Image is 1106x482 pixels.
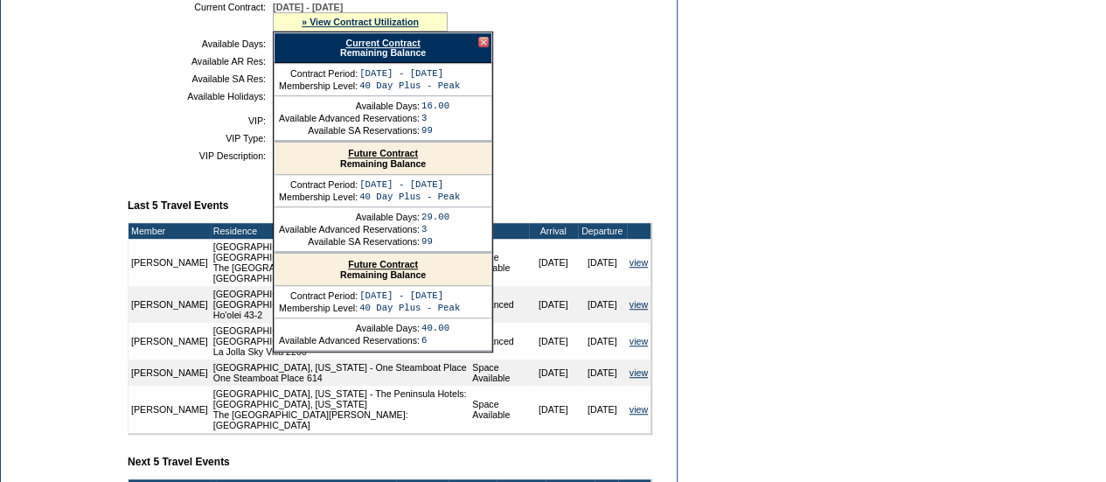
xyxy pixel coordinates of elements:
[630,367,648,378] a: view
[421,323,449,333] td: 40.00
[470,223,528,239] td: Type
[421,125,449,136] td: 99
[135,150,266,161] td: VIP Description:
[279,80,358,91] td: Membership Level:
[421,236,449,247] td: 99
[529,360,578,386] td: [DATE]
[302,17,419,27] a: » View Contract Utilization
[135,38,266,49] td: Available Days:
[578,360,627,386] td: [DATE]
[135,2,266,31] td: Current Contract:
[129,239,211,286] td: [PERSON_NAME]
[128,456,230,468] b: Next 5 Travel Events
[578,286,627,323] td: [DATE]
[275,254,491,286] div: Remaining Balance
[135,91,266,101] td: Available Holidays:
[529,323,578,360] td: [DATE]
[279,101,420,111] td: Available Days:
[211,323,470,360] td: [GEOGRAPHIC_DATA], [US_STATE] - [GEOGRAPHIC_DATA] at [GEOGRAPHIC_DATA] La Jolla Sky Villa 2206
[135,56,266,66] td: Available AR Res:
[578,239,627,286] td: [DATE]
[578,386,627,433] td: [DATE]
[359,80,460,91] td: 40 Day Plus - Peak
[128,199,228,212] b: Last 5 Travel Events
[529,223,578,239] td: Arrival
[630,336,648,346] a: view
[211,360,470,386] td: [GEOGRAPHIC_DATA], [US_STATE] - One Steamboat Place One Steamboat Place 614
[529,386,578,433] td: [DATE]
[279,192,358,202] td: Membership Level:
[279,236,420,247] td: Available SA Reservations:
[129,286,211,323] td: [PERSON_NAME]
[279,303,358,313] td: Membership Level:
[129,323,211,360] td: [PERSON_NAME]
[470,360,528,386] td: Space Available
[470,286,528,323] td: Advanced
[273,2,343,12] span: [DATE] - [DATE]
[359,179,460,190] td: [DATE] - [DATE]
[135,73,266,84] td: Available SA Res:
[129,386,211,433] td: [PERSON_NAME]
[359,68,460,79] td: [DATE] - [DATE]
[470,239,528,286] td: Space Available
[421,101,449,111] td: 16.00
[279,68,358,79] td: Contract Period:
[129,360,211,386] td: [PERSON_NAME]
[279,125,420,136] td: Available SA Reservations:
[630,299,648,310] a: view
[345,38,420,48] a: Current Contract
[421,212,449,222] td: 29.00
[630,404,648,415] a: view
[529,286,578,323] td: [DATE]
[529,239,578,286] td: [DATE]
[421,335,449,346] td: 6
[359,290,460,301] td: [DATE] - [DATE]
[279,335,420,346] td: Available Advanced Reservations:
[279,179,358,190] td: Contract Period:
[211,239,470,286] td: [GEOGRAPHIC_DATA], [US_STATE] - The Peninsula Hotels: [GEOGRAPHIC_DATA], [US_STATE] The [GEOGRAPH...
[274,32,492,63] div: Remaining Balance
[275,143,491,175] div: Remaining Balance
[470,323,528,360] td: Advanced
[129,223,211,239] td: Member
[348,148,418,158] a: Future Contract
[421,113,449,123] td: 3
[279,323,420,333] td: Available Days:
[359,303,460,313] td: 40 Day Plus - Peak
[279,224,420,234] td: Available Advanced Reservations:
[359,192,460,202] td: 40 Day Plus - Peak
[470,386,528,433] td: Space Available
[211,223,470,239] td: Residence
[630,257,648,268] a: view
[578,323,627,360] td: [DATE]
[279,290,358,301] td: Contract Period:
[135,115,266,126] td: VIP:
[279,113,420,123] td: Available Advanced Reservations:
[135,133,266,143] td: VIP Type:
[211,286,470,323] td: [GEOGRAPHIC_DATA], [US_STATE] - Ho'olei Villas at [GEOGRAPHIC_DATA] Ho'olei 43-2
[211,386,470,433] td: [GEOGRAPHIC_DATA], [US_STATE] - The Peninsula Hotels: [GEOGRAPHIC_DATA], [US_STATE] The [GEOGRAPH...
[348,259,418,269] a: Future Contract
[421,224,449,234] td: 3
[279,212,420,222] td: Available Days:
[578,223,627,239] td: Departure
